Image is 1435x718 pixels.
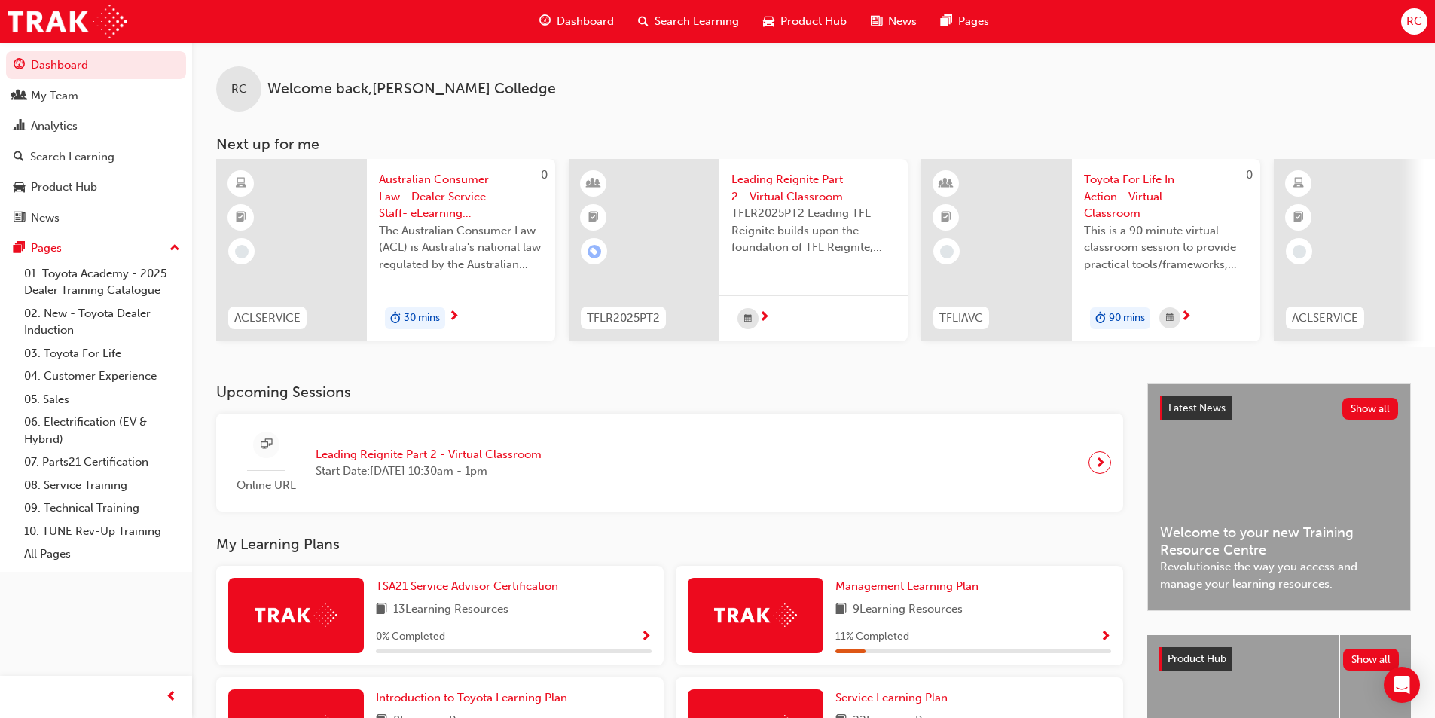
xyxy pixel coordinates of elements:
span: up-icon [169,239,180,258]
a: My Team [6,82,186,110]
span: learningResourceType_ELEARNING-icon [236,174,246,194]
span: learningResourceType_INSTRUCTOR_LED-icon [588,174,599,194]
span: Management Learning Plan [835,579,979,593]
span: duration-icon [390,309,401,328]
div: Pages [31,240,62,257]
span: news-icon [871,12,882,31]
span: TFLIAVC [939,310,983,327]
span: Introduction to Toyota Learning Plan [376,691,567,704]
a: car-iconProduct Hub [751,6,859,37]
span: people-icon [14,90,25,103]
button: Show all [1343,649,1400,671]
span: Australian Consumer Law - Dealer Service Staff- eLearning Module [379,171,543,222]
a: Dashboard [6,51,186,79]
a: 07. Parts21 Certification [18,451,186,474]
span: 9 Learning Resources [853,600,963,619]
span: search-icon [14,151,24,164]
span: News [888,13,917,30]
a: 08. Service Training [18,474,186,497]
span: 11 % Completed [835,628,909,646]
span: 0 [1246,168,1253,182]
a: Product Hub [6,173,186,201]
span: Leading Reignite Part 2 - Virtual Classroom [316,446,542,463]
span: calendar-icon [1166,309,1174,328]
span: prev-icon [166,688,177,707]
a: Service Learning Plan [835,689,954,707]
span: calendar-icon [744,310,752,328]
a: Management Learning Plan [835,578,985,595]
span: learningRecordVerb_NONE-icon [1293,245,1306,258]
span: news-icon [14,212,25,225]
span: Service Learning Plan [835,691,948,704]
span: TFLR2025PT2 Leading TFL Reignite builds upon the foundation of TFL Reignite, reaffirming our comm... [731,205,896,256]
h3: My Learning Plans [216,536,1123,553]
a: TSA21 Service Advisor Certification [376,578,564,595]
span: Latest News [1168,402,1226,414]
button: Pages [6,234,186,262]
span: next-icon [759,311,770,325]
span: booktick-icon [1293,208,1304,228]
img: Trak [8,5,127,38]
a: Latest NewsShow all [1160,396,1398,420]
a: search-iconSearch Learning [626,6,751,37]
span: next-icon [448,310,460,324]
span: This is a 90 minute virtual classroom session to provide practical tools/frameworks, behaviours a... [1084,222,1248,273]
a: All Pages [18,542,186,566]
span: Show Progress [640,631,652,644]
span: The Australian Consumer Law (ACL) is Australia's national law regulated by the Australian Competi... [379,222,543,273]
span: Online URL [228,477,304,494]
a: Product HubShow all [1159,647,1399,671]
h3: Next up for me [192,136,1435,153]
span: 30 mins [404,310,440,327]
span: Product Hub [780,13,847,30]
span: Show Progress [1100,631,1111,644]
span: sessionType_ONLINE_URL-icon [261,435,272,454]
span: book-icon [835,600,847,619]
a: guage-iconDashboard [527,6,626,37]
img: Trak [255,603,337,627]
a: 0TFLIAVCToyota For Life In Action - Virtual ClassroomThis is a 90 minute virtual classroom sessio... [921,159,1260,341]
span: RC [231,81,247,98]
span: 0 % Completed [376,628,445,646]
div: Product Hub [31,179,97,196]
span: TSA21 Service Advisor Certification [376,579,558,593]
span: learningRecordVerb_NONE-icon [940,245,954,258]
span: Toyota For Life In Action - Virtual Classroom [1084,171,1248,222]
span: learningResourceType_INSTRUCTOR_LED-icon [941,174,951,194]
span: next-icon [1095,452,1106,473]
span: car-icon [763,12,774,31]
a: 04. Customer Experience [18,365,186,388]
a: News [6,204,186,232]
span: RC [1406,13,1422,30]
button: Show Progress [1100,628,1111,646]
span: Dashboard [557,13,614,30]
a: Latest NewsShow allWelcome to your new Training Resource CentreRevolutionise the way you access a... [1147,383,1411,611]
span: guage-icon [14,59,25,72]
div: News [31,209,60,227]
span: Start Date: [DATE] 10:30am - 1pm [316,463,542,480]
a: 03. Toyota For Life [18,342,186,365]
a: 05. Sales [18,388,186,411]
span: duration-icon [1095,309,1106,328]
div: Analytics [31,118,78,135]
span: ACLSERVICE [1292,310,1358,327]
span: search-icon [638,12,649,31]
span: Pages [958,13,989,30]
div: Open Intercom Messenger [1384,667,1420,703]
div: My Team [31,87,78,105]
a: 06. Electrification (EV & Hybrid) [18,411,186,451]
a: Introduction to Toyota Learning Plan [376,689,573,707]
a: 01. Toyota Academy - 2025 Dealer Training Catalogue [18,262,186,302]
span: Welcome to your new Training Resource Centre [1160,524,1398,558]
span: TFLR2025PT2 [587,310,660,327]
span: Leading Reignite Part 2 - Virtual Classroom [731,171,896,205]
span: pages-icon [941,12,952,31]
a: Search Learning [6,143,186,171]
span: booktick-icon [588,208,599,228]
img: Trak [714,603,797,627]
span: book-icon [376,600,387,619]
span: Welcome back , [PERSON_NAME] Colledge [267,81,556,98]
button: Show all [1342,398,1399,420]
span: booktick-icon [236,208,246,228]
